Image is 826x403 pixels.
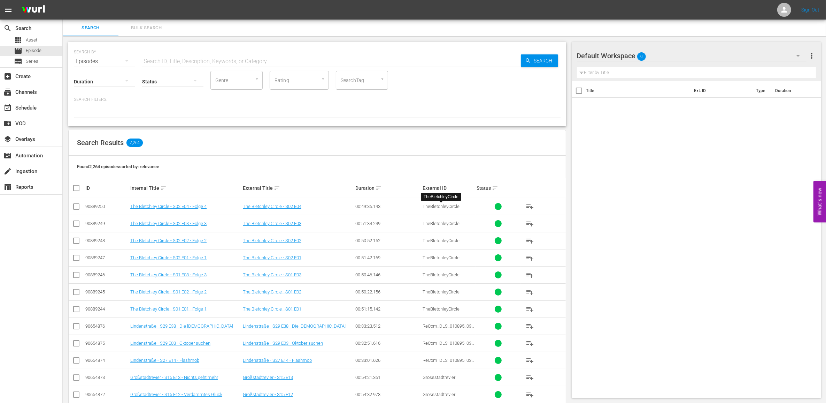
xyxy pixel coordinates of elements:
[379,76,386,82] button: Open
[243,358,312,363] a: Lindenstraße - S27 E14 - Flashmob
[85,323,128,329] div: 90654876
[526,390,534,399] span: playlist_add
[130,341,210,346] a: Lindenstraße - S29 E03 - Oktober suchen
[424,194,458,200] div: TheBletchleyCircle
[130,375,218,380] a: Großstadtrevier - S15 E13 - Nichts geht mehr
[808,52,816,60] span: more_vert
[690,81,752,100] th: Ext. ID
[423,306,460,312] span: TheBletchleyCircle
[423,358,474,368] span: ReCom_DLS_010895_03_27_14
[3,24,12,32] span: Search
[3,167,12,176] span: Ingestion
[526,288,534,296] span: playlist_add
[243,255,301,260] a: The Bletchley Circle - S02 E01
[423,272,460,277] span: TheBletchleyCircle
[243,375,293,380] a: Großstadtrevier - S15 E13
[423,221,460,226] span: TheBletchleyCircle
[522,215,538,232] button: playlist_add
[526,202,534,211] span: playlist_add
[355,341,421,346] div: 00:32:51.616
[492,185,498,191] span: sort
[130,184,241,192] div: Internal Title
[14,47,22,55] span: Episode
[637,49,646,64] span: 0
[254,76,260,82] button: Open
[74,52,135,71] div: Episodes
[355,358,421,363] div: 00:33:01.626
[526,356,534,365] span: playlist_add
[355,306,421,312] div: 00:51:15.142
[274,185,280,191] span: sort
[522,198,538,215] button: playlist_add
[521,54,558,67] button: Search
[3,104,12,112] span: Schedule
[526,237,534,245] span: playlist_add
[130,392,222,397] a: Großstadtrevier - S15 E12 - Verdammtes Glück
[577,46,806,66] div: Default Workspace
[130,323,233,329] a: Lindenstraße - S29 E38 - Die [DEMOGRAPHIC_DATA]
[123,24,170,32] span: Bulk Search
[522,335,538,352] button: playlist_add
[3,119,12,128] span: VOD
[26,58,38,65] span: Series
[376,185,382,191] span: sort
[423,238,460,243] span: TheBletchleyCircle
[3,88,12,96] span: Channels
[526,271,534,279] span: playlist_add
[526,219,534,228] span: playlist_add
[85,306,128,312] div: 90889244
[85,289,128,294] div: 90889245
[243,272,301,277] a: The Bletchley Circle - S01 E03
[522,369,538,386] button: playlist_add
[355,272,421,277] div: 00:50:46.146
[522,249,538,266] button: playlist_add
[126,139,143,147] span: 2,264
[355,204,421,209] div: 00:49:36.143
[3,183,12,191] span: Reports
[423,375,455,380] span: Grossstadtrevier
[130,272,207,277] a: The Bletchley Circle - S01 E03 - Folge 3
[243,289,301,294] a: The Bletchley Circle - S01 E02
[522,318,538,335] button: playlist_add
[85,392,128,397] div: 90654872
[771,81,813,100] th: Duration
[355,184,421,192] div: Duration
[85,221,128,226] div: 90889249
[85,341,128,346] div: 90654875
[130,238,207,243] a: The Bletchley Circle - S02 E02 - Folge 2
[4,6,13,14] span: menu
[130,221,207,226] a: The Bletchley Circle - S02 E03 - Folge 3
[526,339,534,348] span: playlist_add
[85,204,128,209] div: 90889250
[526,373,534,382] span: playlist_add
[243,306,301,312] a: The Bletchley Circle - S01 E01
[130,306,207,312] a: The Bletchley Circle - S01 E01 - Folge 1
[801,7,819,13] a: Sign Out
[813,181,826,222] button: Open Feedback Widget
[243,204,301,209] a: The Bletchley Circle - S02 E04
[522,386,538,403] button: playlist_add
[355,392,421,397] div: 00:54:32.973
[808,47,816,64] button: more_vert
[355,289,421,294] div: 00:50:22.156
[522,267,538,283] button: playlist_add
[320,76,326,82] button: Open
[3,72,12,81] span: Create
[423,289,460,294] span: TheBletchleyCircle
[355,221,421,226] div: 00:51:34.249
[14,36,22,44] span: Asset
[3,135,12,143] span: Overlays
[85,375,128,380] div: 90654873
[74,97,561,103] p: Search Filters:
[355,255,421,260] div: 00:51:42.169
[130,204,207,209] a: The Bletchley Circle - S02 E04 - Folge 4
[243,221,301,226] a: The Bletchley Circle - S02 E03
[423,255,460,260] span: TheBletchleyCircle
[752,81,771,100] th: Type
[17,2,50,18] img: ans4CAIJ8jUAAAAAAAAAAAAAAAAAAAAAAAAgQb4GAAAAAAAAAAAAAAAAAAAAAAAAJMjXAAAAAAAAAAAAAAAAAAAAAAAAgAT5G...
[355,238,421,243] div: 00:50:52.152
[526,322,534,330] span: playlist_add
[522,352,538,369] button: playlist_add
[423,204,460,209] span: TheBletchleyCircle
[355,375,421,380] div: 00:54:21.361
